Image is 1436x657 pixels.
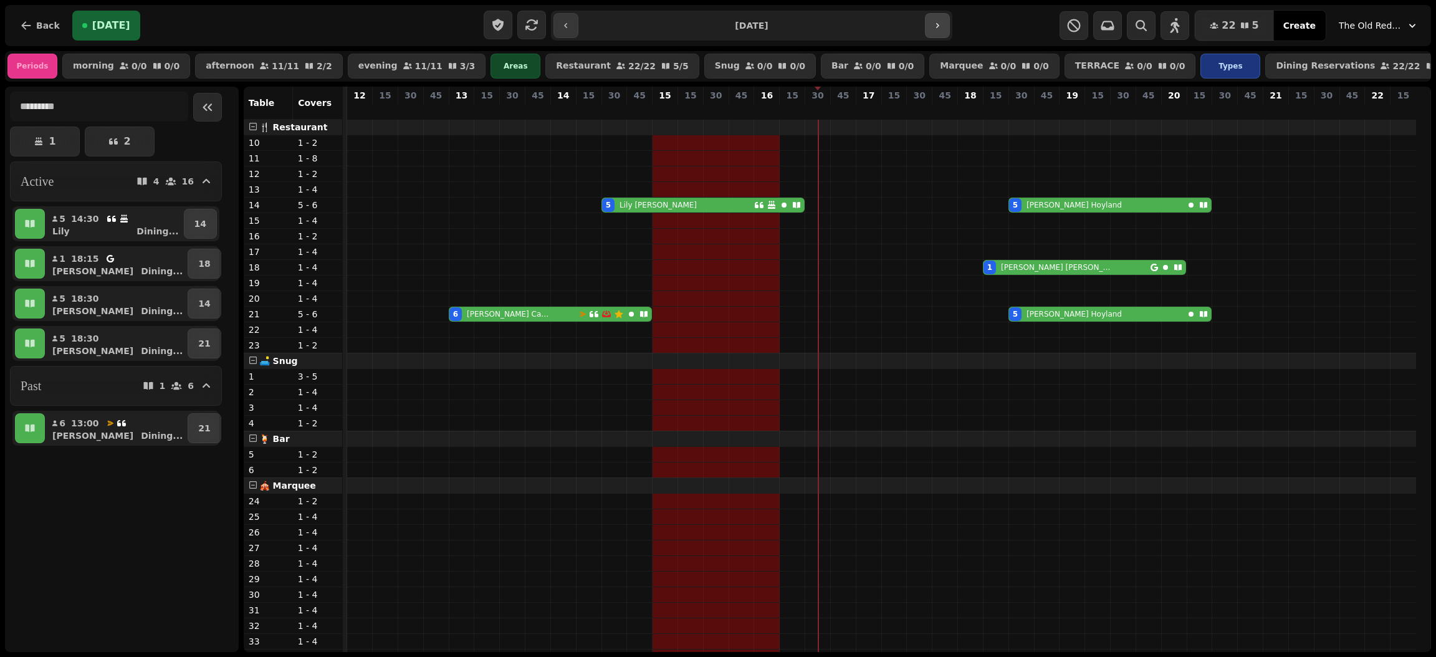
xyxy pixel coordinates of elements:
p: 6 [249,464,288,476]
p: 15 [786,89,798,102]
p: 45 [837,89,849,102]
p: 1 - 2 [298,137,337,149]
p: 0 [1271,104,1281,117]
p: 1 - 4 [298,386,337,398]
p: 0 [914,104,924,117]
p: 14 [194,218,206,230]
p: 14 [249,199,288,211]
p: 30 [811,89,823,102]
button: [DATE] [72,11,140,41]
p: 15 [379,89,391,102]
p: 0 [838,104,848,117]
p: 15 [249,214,288,227]
p: 13 [456,89,467,102]
p: 16 [249,230,288,242]
p: 1 - 4 [298,542,337,554]
p: 1 [249,370,288,383]
p: 15 [583,89,595,102]
p: 30 [249,588,288,601]
p: 0 [737,104,747,117]
span: [DATE] [92,21,130,31]
p: 15 [684,89,696,102]
p: 3 / 3 [460,62,476,70]
p: 45 [735,89,747,102]
p: 0 [1322,104,1332,117]
p: 31 [249,604,288,616]
p: 0 [1347,104,1357,117]
h2: Past [21,377,41,395]
button: Create [1273,11,1326,41]
p: 0 [584,104,594,117]
button: 21 [188,413,221,443]
p: Lily [PERSON_NAME] [620,200,697,210]
button: 21 [188,328,221,358]
p: 1 - 4 [298,526,337,539]
p: 17 [249,246,288,258]
p: 6 [59,417,66,429]
p: TERRACE [1075,61,1119,71]
p: 0 [686,104,696,117]
button: Restaurant22/225/5 [545,54,699,79]
p: 1 - 4 [298,292,337,305]
p: 5 [609,104,619,117]
p: 29 [249,573,288,585]
p: 11 / 11 [272,62,299,70]
p: 5 [249,448,288,461]
span: Back [36,21,60,30]
button: 18 [188,249,221,279]
p: 0 [1041,104,1051,117]
p: 1 - 2 [298,230,337,242]
p: [PERSON_NAME] [52,429,133,442]
p: 1 [991,104,1001,117]
p: 0 [940,104,950,117]
p: [PERSON_NAME] [52,345,133,357]
p: 32 [249,620,288,632]
button: morning0/00/0 [62,54,190,79]
p: evening [358,61,398,71]
p: 1 - 4 [298,557,337,570]
button: 118:15[PERSON_NAME]Dining... [47,249,185,279]
p: 10 [249,137,288,149]
button: Past16 [10,366,222,406]
p: 1 - 4 [298,214,337,227]
p: 1 - 4 [298,635,337,648]
p: 6 [456,104,466,117]
p: 5 [59,292,66,305]
p: 45 [1346,89,1358,102]
p: 0 [507,104,517,117]
button: Marquee0/00/0 [929,54,1060,79]
p: 21 [1270,89,1281,102]
p: 0 [711,104,721,117]
p: 0 / 0 [1170,62,1185,70]
p: 0 [482,104,492,117]
button: Active416 [10,161,222,201]
p: 12 [353,89,365,102]
p: 0 [355,104,365,117]
div: 1 [987,262,992,272]
p: 0 [1194,104,1204,117]
button: 613:00[PERSON_NAME]Dining... [47,413,185,443]
p: 2 [249,386,288,398]
p: 0 [1093,104,1103,117]
div: 5 [606,200,611,210]
button: evening11/113/3 [348,54,486,79]
p: [PERSON_NAME] Hoyland [1027,200,1122,210]
p: 19 [1066,89,1078,102]
button: Collapse sidebar [193,93,222,122]
p: 20 [1168,89,1180,102]
div: Types [1200,54,1260,79]
p: 30 [506,89,518,102]
p: 2 [123,137,130,146]
span: Covers [298,98,332,108]
p: Snug [715,61,740,71]
p: 30 [1321,89,1333,102]
div: 5 [1013,309,1018,319]
p: 28 [249,557,288,570]
p: 5 - 6 [298,308,337,320]
p: [PERSON_NAME] [52,265,133,277]
p: 1 - 4 [298,324,337,336]
p: 17 [863,89,874,102]
p: [PERSON_NAME] Hoyland [1027,309,1122,319]
span: Table [249,98,275,108]
p: 22 / 22 [1392,62,1420,70]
